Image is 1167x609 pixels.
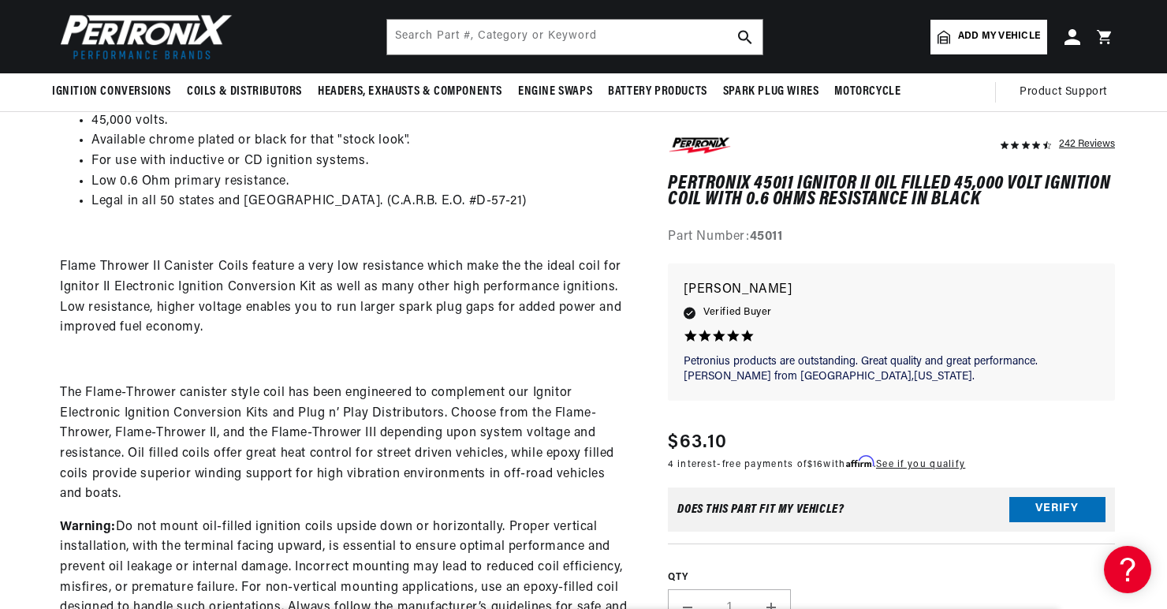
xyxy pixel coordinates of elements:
[834,84,900,100] span: Motorcycle
[876,460,965,469] a: See if you qualify - Learn more about Affirm Financing (opens in modal)
[52,9,233,64] img: Pertronix
[91,131,628,151] li: Available chrome plated or black for that "stock look".
[318,84,502,100] span: Headers, Exhausts & Components
[1020,84,1107,101] span: Product Support
[668,176,1115,208] h1: PerTronix 45011 Ignitor II Oil Filled 45,000 Volt Ignition Coil with 0.6 Ohms Resistance in Black
[60,257,628,338] p: Flame Thrower II Canister Coils feature a very low resistance which make the the ideal coil for I...
[91,111,628,132] li: 45,000 volts.
[958,29,1040,44] span: Add my vehicle
[684,354,1099,385] p: Petronius products are outstanding. Great quality and great performance.[PERSON_NAME] from [GEOGR...
[846,456,874,468] span: Affirm
[1059,134,1115,153] div: 242 Reviews
[723,84,819,100] span: Spark Plug Wires
[677,503,844,516] div: Does This part fit My vehicle?
[826,73,908,110] summary: Motorcycle
[684,279,1099,301] p: [PERSON_NAME]
[60,383,628,505] p: The Flame-Thrower canister style coil has been engineered to complement our Ignitor Electronic Ig...
[668,228,1115,248] div: Part Number:
[52,73,179,110] summary: Ignition Conversions
[91,192,628,212] li: Legal in all 50 states and [GEOGRAPHIC_DATA]. (C.A.R.B. E.O. #D-57-21)
[91,172,628,192] li: Low 0.6 Ohm primary re sistance.
[728,20,762,54] button: search button
[600,73,715,110] summary: Battery Products
[518,84,592,100] span: Engine Swaps
[1020,73,1115,111] summary: Product Support
[179,73,310,110] summary: Coils & Distributors
[187,84,302,100] span: Coils & Distributors
[668,428,727,457] span: $63.10
[668,571,1115,585] label: QTY
[91,151,628,172] li: For use with inductive or CD ignition systems.
[60,521,116,533] strong: Warning:
[608,84,707,100] span: Battery Products
[510,73,600,110] summary: Engine Swaps
[703,304,771,322] span: Verified Buyer
[668,457,965,472] p: 4 interest-free payments of with .
[715,73,827,110] summary: Spark Plug Wires
[750,231,783,244] strong: 45011
[1009,497,1105,522] button: Verify
[807,460,824,469] span: $16
[930,20,1047,54] a: Add my vehicle
[310,73,510,110] summary: Headers, Exhausts & Components
[52,84,171,100] span: Ignition Conversions
[387,20,762,54] input: Search Part #, Category or Keyword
